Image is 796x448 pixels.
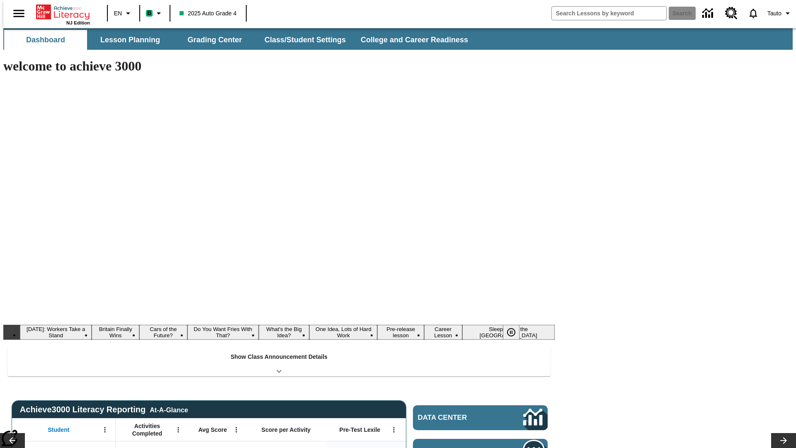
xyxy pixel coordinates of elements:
a: Data Center [697,2,720,25]
button: Boost Class color is mint green. Change class color [143,6,167,21]
div: SubNavbar [3,28,793,50]
button: Lesson Planning [89,30,172,50]
button: Open Menu [172,424,184,436]
span: B [147,8,151,18]
button: Slide 5 What's the Big Idea? [259,325,310,340]
button: Slide 6 One Idea, Lots of Hard Work [309,325,377,340]
button: Open Menu [230,424,243,436]
button: Open Menu [388,424,400,436]
span: Activities Completed [120,422,175,437]
button: Open Menu [99,424,111,436]
div: SubNavbar [3,30,476,50]
span: NJ Edition [66,20,90,25]
button: Lesson carousel, Next [771,433,796,448]
h1: welcome to achieve 3000 [3,58,555,74]
span: Achieve3000 Literacy Reporting [20,405,188,414]
button: Grading Center [173,30,256,50]
div: Pause [503,325,528,340]
button: Slide 9 Sleepless in the Animal Kingdom [462,325,555,340]
button: Slide 4 Do You Want Fries With That? [187,325,259,340]
button: Class/Student Settings [258,30,352,50]
button: Slide 8 Career Lesson [424,325,462,340]
div: Home [36,3,90,25]
button: Pause [503,325,519,340]
a: Notifications [743,2,764,24]
a: Resource Center, Will open in new tab [720,2,743,24]
span: Student [48,426,69,433]
span: Avg Score [198,426,227,433]
span: 2025 Auto Grade 4 [180,9,237,18]
button: Slide 1 Labor Day: Workers Take a Stand [20,325,92,340]
button: Open side menu [7,1,31,26]
a: Home [36,4,90,20]
span: Pre-Test Lexile [340,426,381,433]
p: Show Class Announcement Details [231,353,328,361]
button: Language: EN, Select a language [110,6,137,21]
a: Data Center [413,405,548,430]
button: Slide 3 Cars of the Future? [139,325,187,340]
button: Profile/Settings [764,6,796,21]
span: Tauto [767,9,781,18]
button: Dashboard [4,30,87,50]
button: Slide 2 Britain Finally Wins [92,325,139,340]
div: At-A-Glance [150,405,188,414]
button: Slide 7 Pre-release lesson [377,325,424,340]
span: EN [114,9,122,18]
div: Show Class Announcement Details [7,348,551,376]
input: search field [552,7,666,20]
span: Data Center [418,414,495,422]
button: College and Career Readiness [354,30,475,50]
span: Score per Activity [262,426,311,433]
